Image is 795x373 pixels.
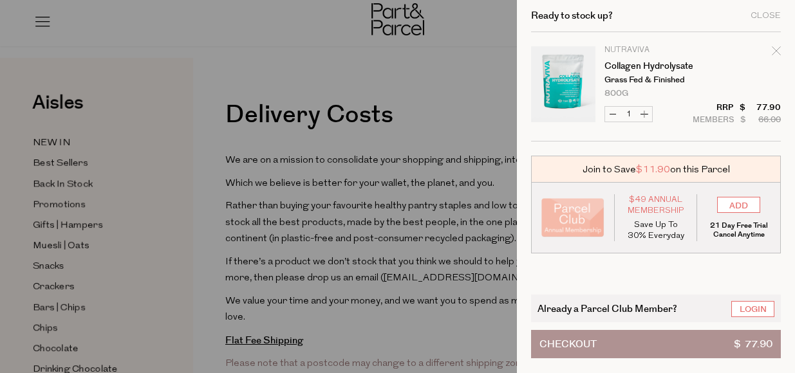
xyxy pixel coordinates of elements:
a: Collagen Hydrolysate [604,62,704,71]
a: Login [731,301,774,317]
p: Nutraviva [604,46,704,54]
button: Checkout$ 77.90 [531,330,781,358]
span: $49 Annual Membership [624,194,687,216]
p: Save Up To 30% Everyday [624,219,687,241]
input: QTY Collagen Hydrolysate [621,107,637,122]
span: 800G [604,89,628,98]
span: $ 77.90 [734,331,772,358]
span: $11.90 [636,163,670,176]
input: ADD [717,197,760,213]
h2: Ready to stock up? [531,11,613,21]
div: Join to Save on this Parcel [531,156,781,183]
p: Grass Fed & Finished [604,76,704,84]
span: Already a Parcel Club Member? [538,301,677,316]
div: Close [751,12,781,20]
p: 21 Day Free Trial Cancel Anytime [707,221,771,239]
span: Checkout [539,331,597,358]
div: Remove Collagen Hydrolysate [772,44,781,62]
